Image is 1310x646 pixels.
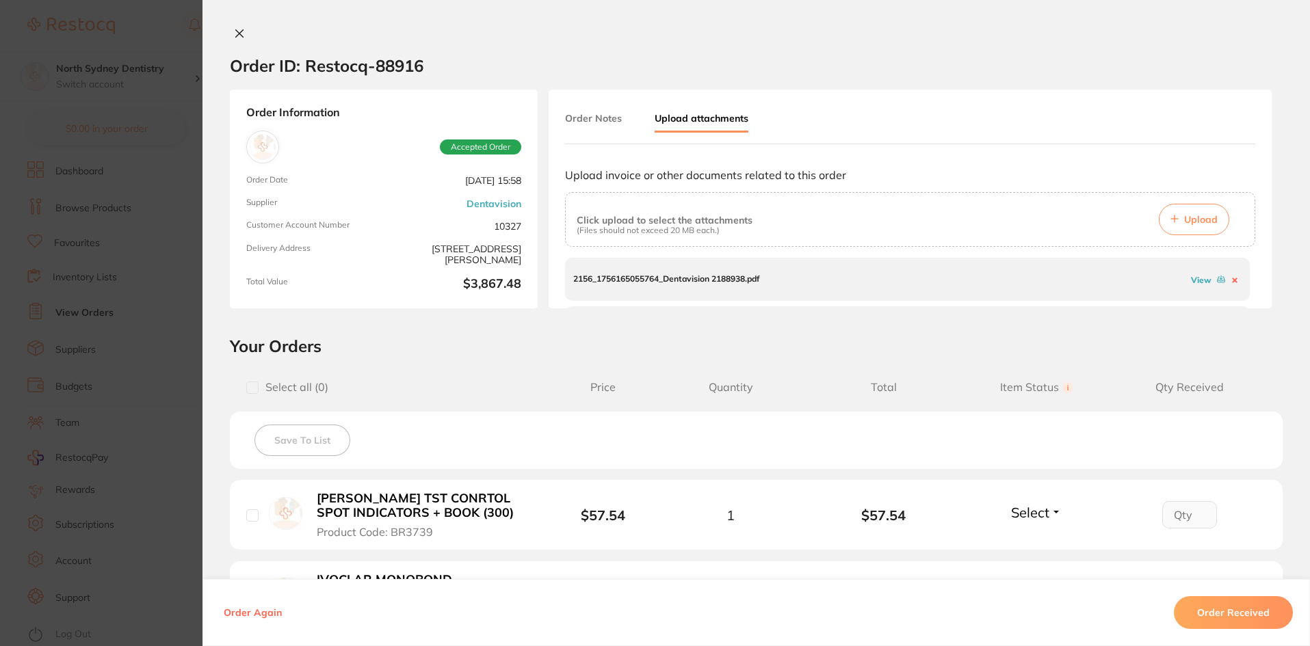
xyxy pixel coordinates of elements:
[250,134,276,160] img: Dentavision
[317,573,528,601] b: IVOCLAR MONOBOND ETCH/PRIME 5G BOTTLE
[246,106,521,120] strong: Order Information
[573,274,759,284] p: 2156_1756165055764_Dentavision 2188938.pdf
[807,507,960,523] b: $57.54
[807,381,960,394] span: Total
[230,336,1283,356] h2: Your Orders
[440,139,521,154] span: Accepted Order
[230,55,423,76] h2: Order ID: Restocq- 88916
[313,572,532,620] button: IVOCLAR MONOBOND ETCH/PRIME 5G BOTTLE Product Code: VIV673026WW
[269,578,302,611] img: IVOCLAR MONOBOND ETCH/PRIME 5G BOTTLE
[269,497,302,530] img: BROWNE TST CONRTOL SPOT INDICATORS + BOOK (300)
[726,507,735,523] span: 1
[577,226,752,235] p: (Files should not exceed 20 MB each.)
[467,198,521,209] a: Dentavision
[581,507,625,524] b: $57.54
[552,381,654,394] span: Price
[1162,501,1217,528] input: Qty
[1174,596,1293,629] button: Order Received
[654,381,807,394] span: Quantity
[254,425,350,456] button: Save To List
[246,277,378,292] span: Total Value
[577,215,752,226] p: Click upload to select the attachments
[259,381,328,394] span: Select all ( 0 )
[389,243,521,266] span: [STREET_ADDRESS][PERSON_NAME]
[1113,381,1266,394] span: Qty Received
[389,220,521,232] span: 10327
[1191,275,1211,285] a: View
[389,175,521,187] span: [DATE] 15:58
[389,277,521,292] b: $3,867.48
[313,491,532,539] button: [PERSON_NAME] TST CONRTOL SPOT INDICATORS + BOOK (300) Product Code: BR3739
[246,220,378,232] span: Customer Account Number
[317,526,433,538] span: Product Code: BR3739
[1159,204,1229,235] button: Upload
[246,175,378,187] span: Order Date
[565,169,1255,181] p: Upload invoice or other documents related to this order
[246,198,378,209] span: Supplier
[655,106,748,133] button: Upload attachments
[317,492,528,520] b: [PERSON_NAME] TST CONRTOL SPOT INDICATORS + BOOK (300)
[1184,213,1218,226] span: Upload
[1011,504,1049,521] span: Select
[220,606,286,619] button: Order Again
[246,243,378,266] span: Delivery Address
[565,106,622,131] button: Order Notes
[1007,504,1066,521] button: Select
[960,381,1114,394] span: Item Status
